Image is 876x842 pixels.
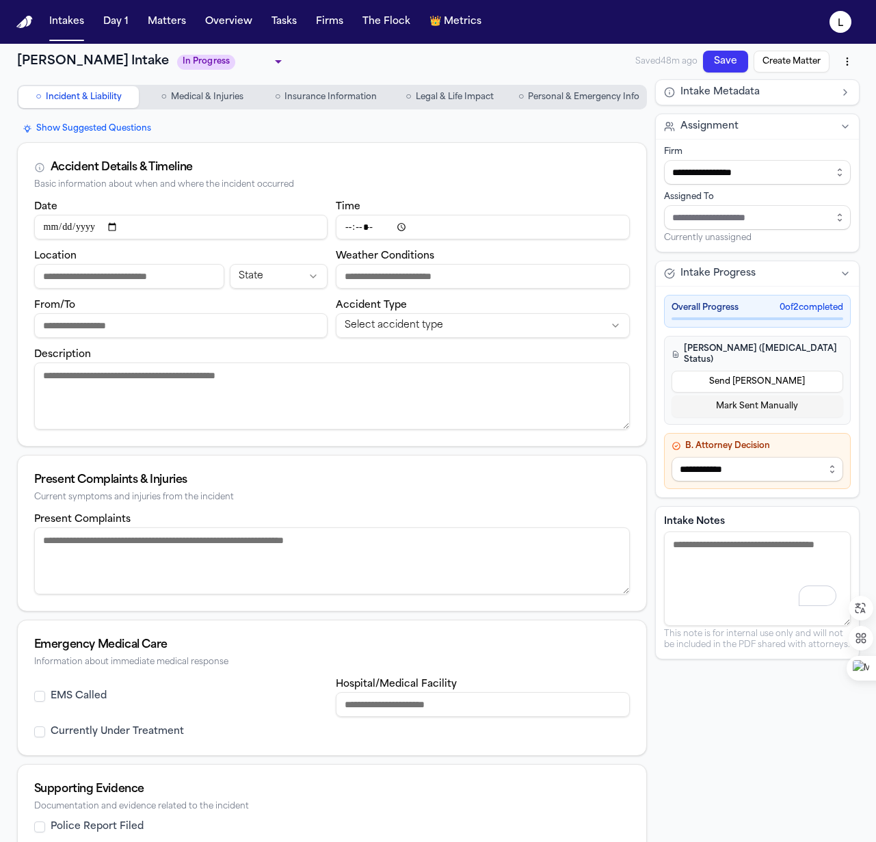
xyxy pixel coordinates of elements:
[18,86,140,108] button: Go to Incident & Liability
[17,120,157,137] button: Show Suggested Questions
[34,637,630,653] div: Emergency Medical Care
[672,395,843,417] button: Mark Sent Manually
[336,202,360,212] label: Time
[406,90,411,104] span: ○
[16,16,33,29] a: Home
[200,10,258,34] button: Overview
[34,313,328,338] input: From/To destination
[835,49,860,74] button: More actions
[635,56,698,67] span: Saved 48m ago
[34,363,630,430] textarea: Incident description
[680,85,760,99] span: Intake Metadata
[672,302,739,313] span: Overall Progress
[336,215,630,239] input: Incident time
[336,264,630,289] input: Weather conditions
[177,52,287,71] div: Update intake status
[266,10,302,34] button: Tasks
[336,251,434,261] label: Weather Conditions
[389,86,510,108] button: Go to Legal & Life Impact
[664,233,752,244] span: Currently unassigned
[656,261,859,286] button: Intake Progress
[46,92,122,103] span: Incident & Liability
[265,86,386,108] button: Go to Insurance Information
[34,251,77,261] label: Location
[177,55,236,70] span: In Progress
[656,80,859,105] button: Intake Metadata
[161,90,167,104] span: ○
[34,215,328,239] input: Incident date
[16,16,33,29] img: Finch Logo
[171,92,243,103] span: Medical & Injuries
[36,90,41,104] span: ○
[528,92,639,103] span: Personal & Emergency Info
[664,146,851,157] div: Firm
[34,264,224,289] input: Incident location
[34,527,630,594] textarea: Present complaints
[429,15,441,29] span: crown
[780,302,843,313] span: 0 of 2 completed
[444,15,481,29] span: Metrics
[34,802,630,812] div: Documentation and evidence related to the incident
[754,51,829,73] button: Create Matter
[34,472,630,488] div: Present Complaints & Injuries
[34,492,630,503] div: Current symptoms and injuries from the incident
[336,692,630,717] input: Hospital or medical facility
[51,689,107,703] label: EMS Called
[230,264,328,289] button: Incident state
[513,86,645,108] button: Go to Personal & Emergency Info
[51,159,193,176] div: Accident Details & Timeline
[34,514,131,525] label: Present Complaints
[336,679,457,689] label: Hospital/Medical Facility
[703,51,748,73] button: Save
[17,52,169,71] h1: [PERSON_NAME] Intake
[357,10,416,34] button: The Flock
[680,120,739,133] span: Assignment
[672,440,843,451] h4: B. Attorney Decision
[664,160,851,185] input: Select firm
[664,629,851,650] p: This note is for internal use only and will not be included in the PDF shared with attorneys.
[142,10,191,34] button: Matters
[680,267,756,280] span: Intake Progress
[416,92,494,103] span: Legal & Life Impact
[424,10,487,34] button: crownMetrics
[34,350,91,360] label: Description
[656,114,859,139] button: Assignment
[672,371,843,393] button: Send [PERSON_NAME]
[310,10,349,34] button: Firms
[34,781,630,798] div: Supporting Evidence
[51,820,144,834] label: Police Report Filed
[44,10,90,34] button: Intakes
[34,657,630,668] div: Information about immediate medical response
[518,90,524,104] span: ○
[142,86,263,108] button: Go to Medical & Injuries
[34,300,75,311] label: From/To
[336,300,407,311] label: Accident Type
[51,725,184,739] label: Currently Under Treatment
[672,343,843,365] h4: [PERSON_NAME] ([MEDICAL_DATA] Status)
[838,18,843,28] text: L
[664,205,851,230] input: Assign to staff member
[34,180,630,190] div: Basic information about when and where the incident occurred
[98,10,134,34] button: Day 1
[34,202,57,212] label: Date
[664,531,851,626] textarea: To enrich screen reader interactions, please activate Accessibility in Grammarly extension settings
[275,90,280,104] span: ○
[664,192,851,202] div: Assigned To
[664,515,851,529] label: Intake Notes
[284,92,377,103] span: Insurance Information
